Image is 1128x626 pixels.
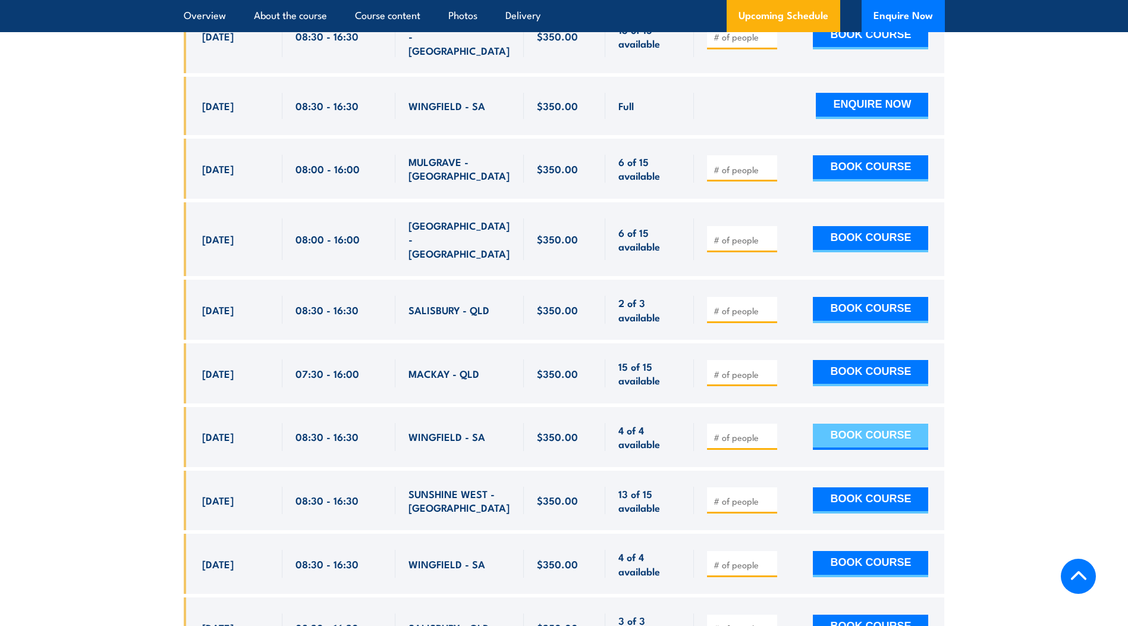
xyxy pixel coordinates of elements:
span: $350.00 [537,303,578,317]
span: $350.00 [537,99,578,112]
button: BOOK COURSE [813,551,928,577]
button: BOOK COURSE [813,23,928,49]
span: 6 of 15 available [618,226,681,253]
button: BOOK COURSE [813,155,928,181]
button: BOOK COURSE [813,297,928,323]
input: # of people [714,305,773,317]
input: # of people [714,559,773,571]
span: [DATE] [202,303,234,317]
input: # of people [714,164,773,176]
span: $350.00 [537,430,578,443]
span: $350.00 [537,232,578,246]
span: SALISBURY - QLD [409,303,489,317]
span: WINGFIELD - SA [409,557,485,571]
span: 08:00 - 16:00 [296,162,360,176]
input: # of people [714,368,773,380]
span: [DATE] [202,29,234,43]
button: BOOK COURSE [813,226,928,252]
span: $350.00 [537,557,578,571]
span: [GEOGRAPHIC_DATA] - [GEOGRAPHIC_DATA] [409,15,511,57]
span: 13 of 15 available [618,23,681,51]
span: [DATE] [202,367,234,380]
span: 13 of 15 available [618,487,681,515]
span: $350.00 [537,162,578,176]
span: MACKAY - QLD [409,367,479,380]
button: BOOK COURSE [813,360,928,386]
input: # of people [714,431,773,443]
span: $350.00 [537,493,578,507]
span: 08:30 - 16:30 [296,29,359,43]
span: 4 of 4 available [618,550,681,578]
span: 08:30 - 16:30 [296,303,359,317]
span: 08:30 - 16:30 [296,99,359,112]
span: 6 of 15 available [618,155,681,183]
span: 08:30 - 16:30 [296,557,359,571]
span: [DATE] [202,232,234,246]
span: [DATE] [202,493,234,507]
span: SUNSHINE WEST - [GEOGRAPHIC_DATA] [409,487,511,515]
span: MULGRAVE - [GEOGRAPHIC_DATA] [409,155,511,183]
span: [DATE] [202,557,234,571]
span: 15 of 15 available [618,359,681,387]
span: [DATE] [202,430,234,443]
input: # of people [714,31,773,43]
span: 08:00 - 16:00 [296,232,360,246]
span: [DATE] [202,99,234,112]
span: 07:30 - 16:00 [296,367,359,380]
button: BOOK COURSE [813,424,928,450]
span: [DATE] [202,162,234,176]
span: 2 of 3 available [618,296,681,324]
input: # of people [714,495,773,507]
span: 4 of 4 available [618,423,681,451]
button: BOOK COURSE [813,487,928,514]
span: 08:30 - 16:30 [296,430,359,443]
span: 08:30 - 16:30 [296,493,359,507]
span: [GEOGRAPHIC_DATA] - [GEOGRAPHIC_DATA] [409,218,511,260]
span: Full [618,99,634,112]
button: ENQUIRE NOW [816,93,928,119]
span: WINGFIELD - SA [409,99,485,112]
input: # of people [714,234,773,246]
span: WINGFIELD - SA [409,430,485,443]
span: $350.00 [537,29,578,43]
span: $350.00 [537,367,578,380]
